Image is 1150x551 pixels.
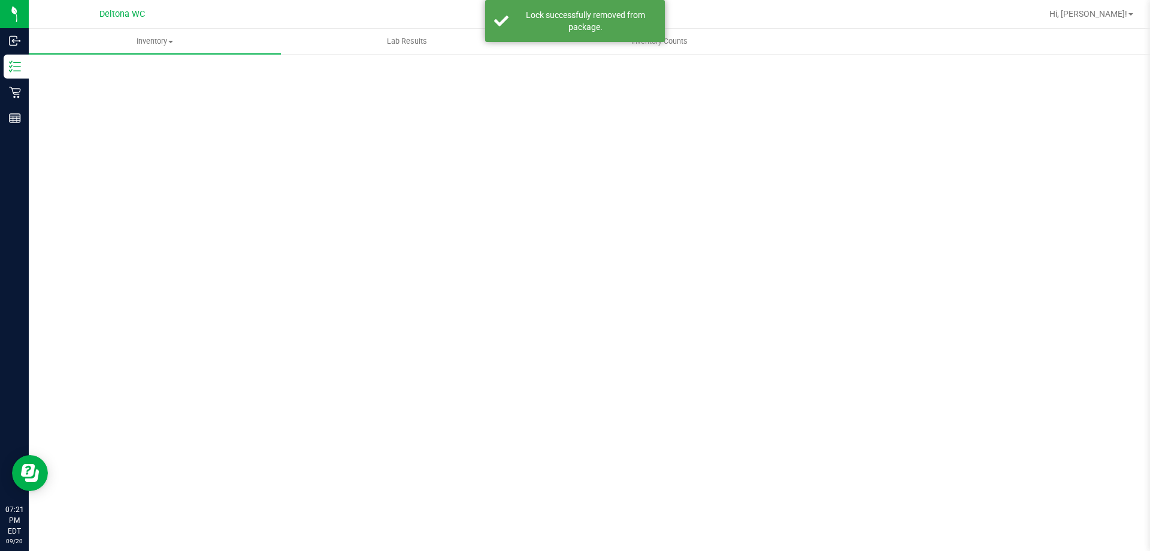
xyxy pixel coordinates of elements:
[515,9,656,33] div: Lock successfully removed from package.
[1049,9,1127,19] span: Hi, [PERSON_NAME]!
[371,36,443,47] span: Lab Results
[5,537,23,546] p: 09/20
[9,86,21,98] inline-svg: Retail
[99,9,145,19] span: Deltona WC
[29,36,281,47] span: Inventory
[29,29,281,54] a: Inventory
[5,504,23,537] p: 07:21 PM EDT
[281,29,533,54] a: Lab Results
[9,112,21,124] inline-svg: Reports
[12,455,48,491] iframe: Resource center
[9,61,21,73] inline-svg: Inventory
[9,35,21,47] inline-svg: Inbound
